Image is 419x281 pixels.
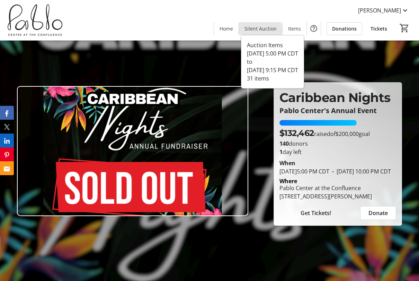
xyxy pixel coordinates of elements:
a: Donations [327,22,362,35]
span: [PERSON_NAME] [358,6,401,15]
p: day left [279,148,396,156]
span: Donate [368,209,388,217]
div: [DATE] 9:15 PM CDT [247,66,298,74]
p: Pablo Center's Annual Event [279,107,396,114]
span: Home [220,25,233,32]
div: [DATE] 5:00 PM CDT [247,49,298,58]
div: 66.23143999999999% of fundraising goal reached [279,120,396,126]
div: Pablo Center at the Confluence [279,184,372,192]
span: $132,462 [279,128,314,138]
div: Auction Items [247,41,298,49]
span: Items [288,25,301,32]
a: Home [214,22,239,35]
a: Items [283,22,306,35]
a: Tickets [365,22,393,35]
img: Campaign CTA Media Photo [17,86,248,216]
div: [STREET_ADDRESS][PERSON_NAME] [279,192,372,201]
span: Tickets [371,25,387,32]
span: - [329,168,337,175]
button: Cart [398,22,411,34]
span: [DATE] 10:00 PM CDT [329,168,391,175]
button: Help [307,22,321,35]
span: Caribbean Nights [279,90,391,105]
div: When [279,159,295,167]
div: to [247,58,298,66]
span: Silent Auction [244,25,277,32]
span: Donations [332,25,357,32]
div: Where [279,178,297,184]
button: Donate [360,206,396,220]
span: 1 [279,148,283,156]
span: Get Tickets! [301,209,331,217]
b: 140 [279,140,289,147]
div: 31 items [247,74,298,83]
a: Silent Auction [239,22,282,35]
img: Pablo Center's Logo [4,3,66,37]
span: [DATE] 5:00 PM CDT [279,168,329,175]
p: raised of goal [279,127,370,139]
button: [PERSON_NAME] [353,5,415,16]
button: Get Tickets! [279,206,352,220]
p: donors [279,139,396,148]
span: $200,000 [336,130,359,138]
